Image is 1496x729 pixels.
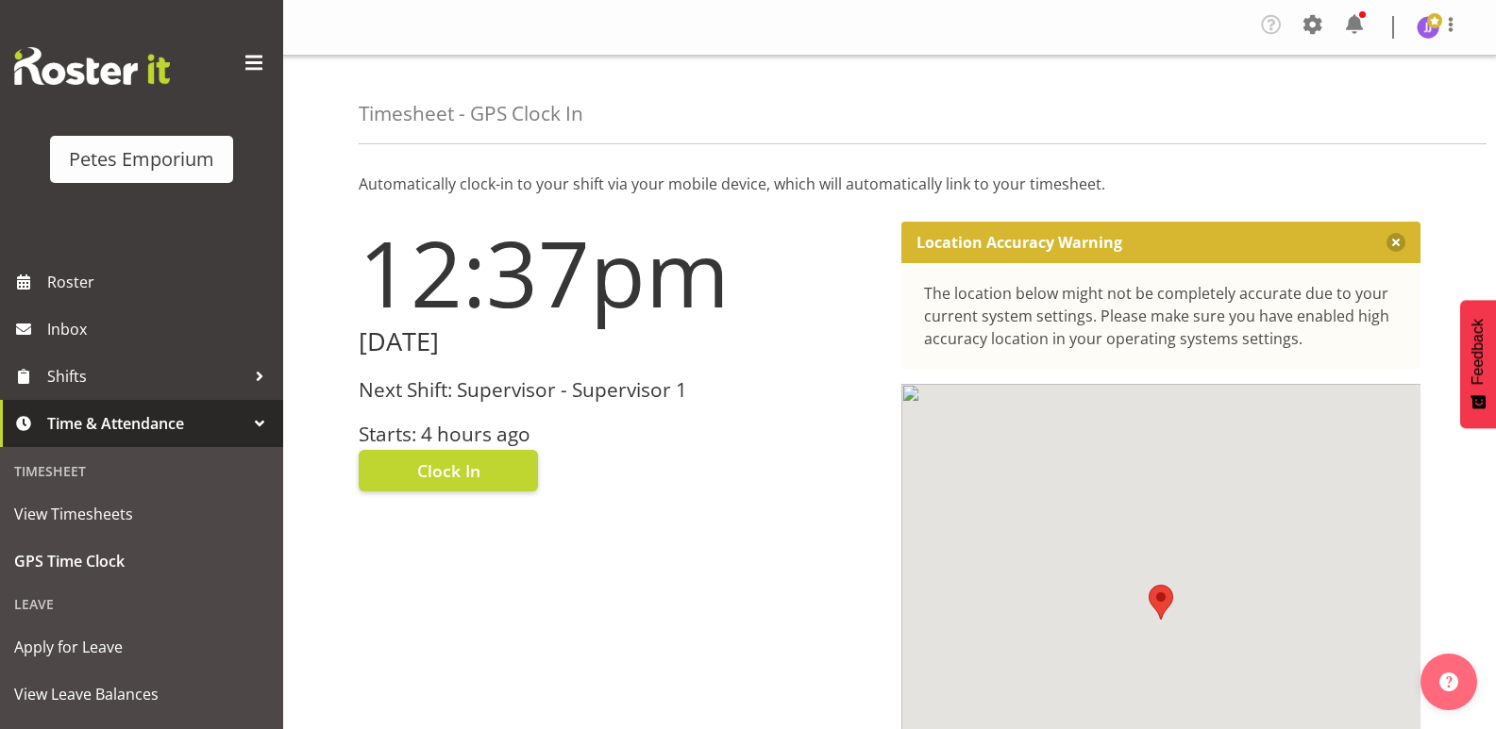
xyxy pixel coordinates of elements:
[359,173,1420,195] p: Automatically clock-in to your shift via your mobile device, which will automatically link to you...
[14,633,269,661] span: Apply for Leave
[47,362,245,390] span: Shifts
[5,671,278,718] a: View Leave Balances
[1470,319,1487,385] span: Feedback
[359,379,879,401] h3: Next Shift: Supervisor - Supervisor 1
[359,327,879,356] h2: [DATE]
[359,103,583,124] h4: Timesheet - GPS Clock In
[47,268,274,296] span: Roster
[5,490,278,538] a: View Timesheets
[916,233,1122,252] p: Location Accuracy Warning
[359,423,879,445] h3: Starts: 4 hours ago
[5,585,278,623] div: Leave
[14,47,170,85] img: Rosterit website logo
[359,450,538,491] button: Clock In
[14,680,269,708] span: View Leave Balances
[69,145,214,174] div: Petes Emporium
[1460,300,1496,428] button: Feedback - Show survey
[417,458,480,483] span: Clock In
[1417,16,1439,39] img: janelle-jonkers702.jpg
[5,452,278,490] div: Timesheet
[47,409,245,438] span: Time & Attendance
[14,547,269,575] span: GPS Time Clock
[1387,233,1405,252] button: Close message
[359,222,879,323] h1: 12:37pm
[47,315,274,343] span: Inbox
[5,623,278,671] a: Apply for Leave
[924,282,1399,350] div: The location below might not be completely accurate due to your current system settings. Please m...
[5,538,278,585] a: GPS Time Clock
[1439,672,1458,691] img: help-xxl-2.png
[14,500,269,528] span: View Timesheets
